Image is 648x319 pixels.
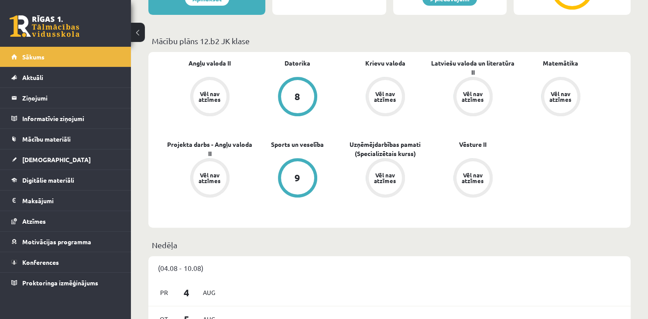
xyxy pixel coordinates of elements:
span: Aktuāli [22,73,43,81]
span: 4 [173,285,200,300]
a: Aktuāli [11,67,120,87]
a: Rīgas 1. Tālmācības vidusskola [10,15,79,37]
span: Digitālie materiāli [22,176,74,184]
a: Motivācijas programma [11,232,120,252]
a: Mācību materiāli [11,129,120,149]
span: Mācību materiāli [22,135,71,143]
a: Ziņojumi [11,88,120,108]
a: Vēl nav atzīmes [517,77,604,118]
a: Vēl nav atzīmes [341,77,429,118]
a: Vēl nav atzīmes [341,158,429,199]
a: Angļu valoda II [189,59,231,68]
a: Proktoringa izmēģinājums [11,273,120,293]
a: Latviešu valoda un literatūra II [429,59,517,77]
legend: Maksājumi [22,191,120,211]
div: Vēl nav atzīmes [373,172,398,184]
a: Sports un veselība [271,140,324,149]
div: Vēl nav atzīmes [461,172,485,184]
legend: Ziņojumi [22,88,120,108]
a: Vēsture II [459,140,487,149]
div: Vēl nav atzīmes [549,91,573,102]
a: 8 [254,77,341,118]
div: (04.08 - 10.08) [148,256,631,280]
a: Konferences [11,252,120,272]
div: Vēl nav atzīmes [198,91,222,102]
a: Vēl nav atzīmes [166,158,254,199]
a: Vēl nav atzīmes [429,158,517,199]
a: Atzīmes [11,211,120,231]
a: Matemātika [543,59,578,68]
span: Konferences [22,258,59,266]
a: [DEMOGRAPHIC_DATA] [11,149,120,170]
span: Proktoringa izmēģinājums [22,279,98,287]
div: 8 [295,92,300,101]
a: Datorika [285,59,310,68]
span: Sākums [22,53,45,61]
span: Pr [155,286,173,299]
span: Motivācijas programma [22,238,91,246]
p: Nedēļa [152,239,627,251]
legend: Informatīvie ziņojumi [22,108,120,128]
div: Vēl nav atzīmes [198,172,222,184]
a: Vēl nav atzīmes [429,77,517,118]
span: [DEMOGRAPHIC_DATA] [22,156,91,163]
a: Sākums [11,47,120,67]
a: Uzņēmējdarbības pamati (Specializētais kurss) [341,140,429,158]
p: Mācību plāns 12.b2 JK klase [152,35,627,47]
span: Atzīmes [22,217,46,225]
a: Maksājumi [11,191,120,211]
div: Vēl nav atzīmes [461,91,485,102]
a: Projekta darbs - Angļu valoda II [166,140,254,158]
div: Vēl nav atzīmes [373,91,398,102]
a: Informatīvie ziņojumi [11,108,120,128]
a: Vēl nav atzīmes [166,77,254,118]
span: Aug [200,286,218,299]
a: Krievu valoda [365,59,405,68]
a: Digitālie materiāli [11,170,120,190]
div: 9 [295,173,300,183]
a: 9 [254,158,341,199]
